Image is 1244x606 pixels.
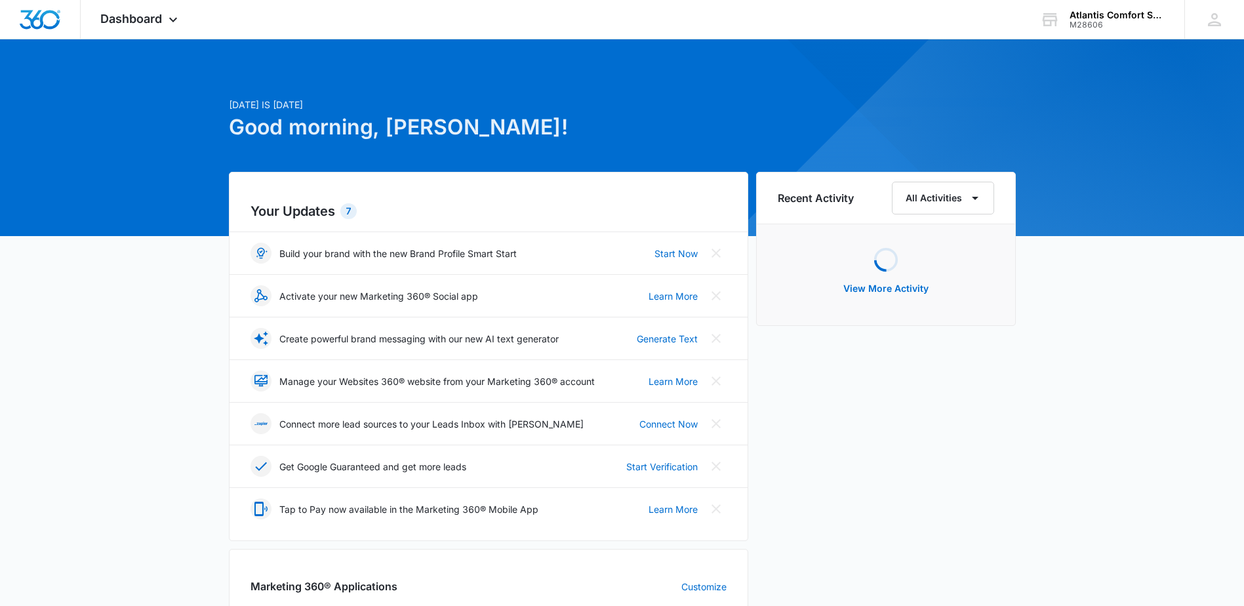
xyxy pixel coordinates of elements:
[251,201,727,221] h2: Your Updates
[706,243,727,264] button: Close
[626,460,698,474] a: Start Verification
[706,328,727,349] button: Close
[279,332,559,346] p: Create powerful brand messaging with our new AI text generator
[229,98,748,111] p: [DATE] is [DATE]
[892,182,994,214] button: All Activities
[251,578,397,594] h2: Marketing 360® Applications
[778,190,854,206] h6: Recent Activity
[279,502,538,516] p: Tap to Pay now available in the Marketing 360® Mobile App
[706,413,727,434] button: Close
[340,203,357,219] div: 7
[229,111,748,143] h1: Good morning, [PERSON_NAME]!
[649,289,698,303] a: Learn More
[706,456,727,477] button: Close
[830,273,942,304] button: View More Activity
[100,12,162,26] span: Dashboard
[279,460,466,474] p: Get Google Guaranteed and get more leads
[279,374,595,388] p: Manage your Websites 360® website from your Marketing 360® account
[649,374,698,388] a: Learn More
[681,580,727,594] a: Customize
[654,247,698,260] a: Start Now
[279,289,478,303] p: Activate your new Marketing 360® Social app
[639,417,698,431] a: Connect Now
[1070,10,1165,20] div: account name
[1070,20,1165,30] div: account id
[279,247,517,260] p: Build your brand with the new Brand Profile Smart Start
[706,371,727,392] button: Close
[279,417,584,431] p: Connect more lead sources to your Leads Inbox with [PERSON_NAME]
[706,498,727,519] button: Close
[649,502,698,516] a: Learn More
[706,285,727,306] button: Close
[637,332,698,346] a: Generate Text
